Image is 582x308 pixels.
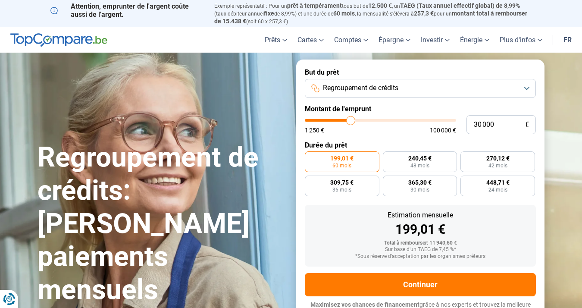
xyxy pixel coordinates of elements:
[50,2,204,19] p: Attention, emprunter de l'argent coûte aussi de l'argent.
[416,27,455,53] a: Investir
[323,83,398,93] span: Regroupement de crédits
[332,187,351,192] span: 36 mois
[330,179,354,185] span: 309,75 €
[373,27,416,53] a: Épargne
[310,301,419,308] span: Maximisez vos chances de financement
[305,127,324,133] span: 1 250 €
[486,179,510,185] span: 448,71 €
[410,187,429,192] span: 30 mois
[410,163,429,168] span: 48 mois
[312,212,529,219] div: Estimation mensuelle
[305,68,536,76] label: But du prêt
[305,79,536,98] button: Regroupement de crédits
[332,163,351,168] span: 60 mois
[287,2,342,9] span: prêt à tempérament
[525,121,529,129] span: €
[312,254,529,260] div: *Sous réserve d'acceptation par les organismes prêteurs
[430,127,456,133] span: 100 000 €
[558,27,577,53] a: fr
[312,223,529,236] div: 199,01 €
[264,10,274,17] span: fixe
[292,27,329,53] a: Cartes
[214,10,527,25] span: montant total à rembourser de 15.438 €
[260,27,292,53] a: Prêts
[455,27,494,53] a: Énergie
[488,163,507,168] span: 42 mois
[368,2,392,9] span: 12.500 €
[305,273,536,296] button: Continuer
[312,247,529,253] div: Sur base d'un TAEG de 7,45 %*
[486,155,510,161] span: 270,12 €
[494,27,548,53] a: Plus d'infos
[10,33,107,47] img: TopCompare
[214,2,532,25] p: Exemple représentatif : Pour un tous but de , un (taux débiteur annuel de 8,99%) et une durée de ...
[408,179,432,185] span: 365,30 €
[333,10,355,17] span: 60 mois
[400,2,520,9] span: TAEG (Taux annuel effectif global) de 8,99%
[414,10,434,17] span: 257,3 €
[408,155,432,161] span: 240,45 €
[305,141,536,149] label: Durée du prêt
[488,187,507,192] span: 24 mois
[38,141,286,307] h1: Regroupement de crédits: [PERSON_NAME] paiements mensuels
[305,105,536,113] label: Montant de l'emprunt
[329,27,373,53] a: Comptes
[312,240,529,246] div: Total à rembourser: 11 940,60 €
[330,155,354,161] span: 199,01 €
